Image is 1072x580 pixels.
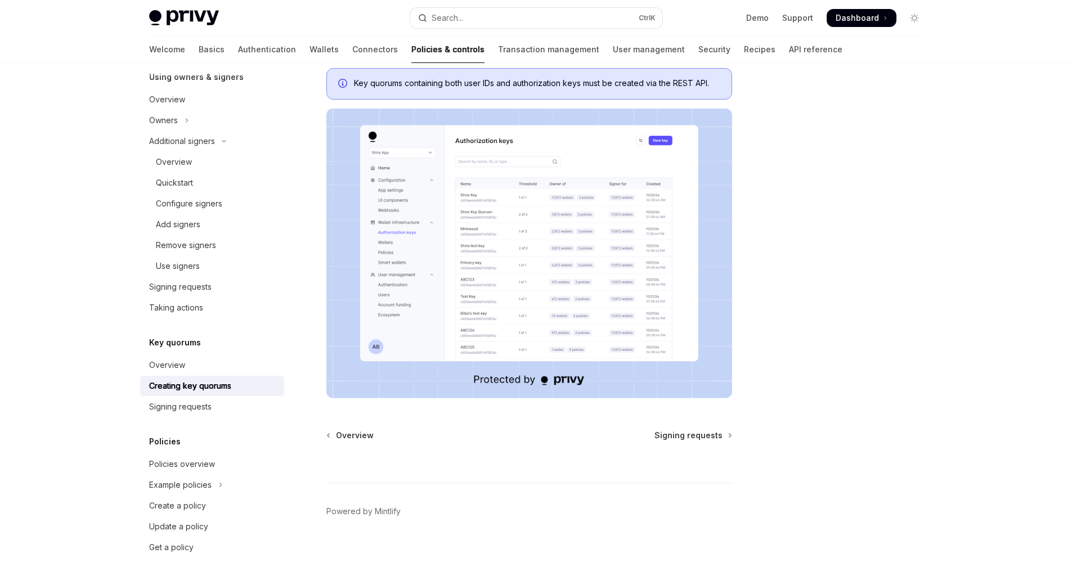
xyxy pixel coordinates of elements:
[140,89,284,110] a: Overview
[905,9,923,27] button: Toggle dark mode
[238,36,296,63] a: Authentication
[149,435,181,448] h5: Policies
[310,36,339,63] a: Wallets
[149,36,185,63] a: Welcome
[140,256,284,276] a: Use signers
[140,277,284,297] a: Signing requests
[140,235,284,255] a: Remove signers
[149,301,203,314] div: Taking actions
[149,379,231,393] div: Creating key quorums
[836,12,879,24] span: Dashboard
[149,541,194,554] div: Get a policy
[140,496,284,516] a: Create a policy
[156,197,222,210] div: Configure signers
[149,280,212,294] div: Signing requests
[411,36,485,63] a: Policies & controls
[149,114,178,127] div: Owners
[156,218,200,231] div: Add signers
[149,400,212,413] div: Signing requests
[338,79,349,90] svg: Info
[149,457,215,471] div: Policies overview
[149,499,206,512] div: Create a policy
[140,152,284,172] a: Overview
[698,36,730,63] a: Security
[140,298,284,318] a: Taking actions
[140,376,284,396] a: Creating key quorums
[328,430,374,441] a: Overview
[354,78,720,89] span: Key quorums containing both user IDs and authorization keys must be created via the REST API.
[789,36,842,63] a: API reference
[156,176,193,190] div: Quickstart
[782,12,813,24] a: Support
[639,14,656,23] span: Ctrl K
[498,36,599,63] a: Transaction management
[746,12,769,24] a: Demo
[140,355,284,375] a: Overview
[140,475,284,495] button: Toggle Example policies section
[149,336,201,349] h5: Key quorums
[149,134,215,148] div: Additional signers
[140,173,284,193] a: Quickstart
[140,110,284,131] button: Toggle Owners section
[149,358,185,372] div: Overview
[654,430,723,441] span: Signing requests
[199,36,225,63] a: Basics
[352,36,398,63] a: Connectors
[140,454,284,474] a: Policies overview
[410,8,662,28] button: Open search
[432,11,463,25] div: Search...
[613,36,685,63] a: User management
[336,430,374,441] span: Overview
[140,131,284,151] button: Toggle Additional signers section
[156,259,200,273] div: Use signers
[149,93,185,106] div: Overview
[654,430,731,441] a: Signing requests
[827,9,896,27] a: Dashboard
[326,506,401,517] a: Powered by Mintlify
[156,155,192,169] div: Overview
[149,520,208,533] div: Update a policy
[326,109,732,398] img: Dashboard
[140,194,284,214] a: Configure signers
[744,36,775,63] a: Recipes
[156,239,216,252] div: Remove signers
[140,537,284,557] a: Get a policy
[140,516,284,537] a: Update a policy
[140,214,284,235] a: Add signers
[140,397,284,417] a: Signing requests
[149,10,219,26] img: light logo
[149,478,212,492] div: Example policies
